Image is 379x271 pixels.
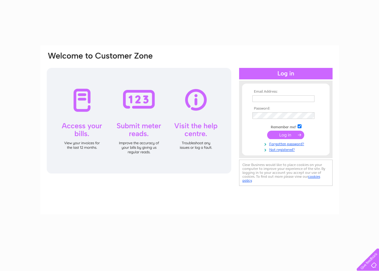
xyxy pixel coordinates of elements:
[252,146,321,152] a: Not registered?
[242,174,320,183] a: cookies policy
[267,131,304,139] input: Submit
[251,90,321,94] th: Email Address:
[252,141,321,146] a: Forgotten password?
[251,107,321,111] th: Password:
[251,123,321,129] td: Remember me?
[239,160,333,186] div: Clear Business would like to place cookies on your computer to improve your experience of the sit...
